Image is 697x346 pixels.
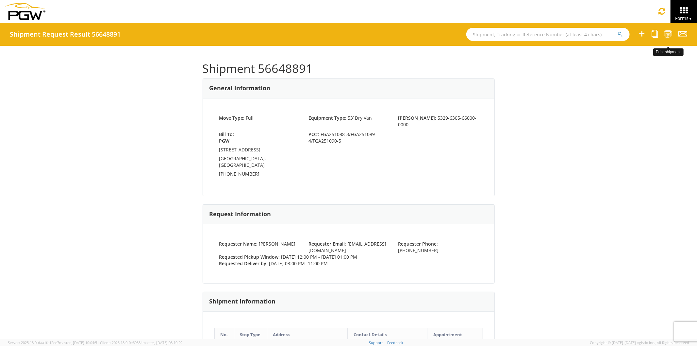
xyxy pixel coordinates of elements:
span: : 53’ Dry Van [308,115,372,121]
h4: Shipment Request Result 56648891 [10,31,121,38]
span: : [PHONE_NUMBER] [398,241,439,253]
a: Feedback [387,340,403,345]
span: : [DATE] 03:00 PM [219,260,328,267]
strong: Requester Phone [398,241,437,247]
strong: Requester Email [308,241,345,247]
span: Server: 2025.18.0-daa1fe12ee7 [8,340,99,345]
td: [GEOGRAPHIC_DATA], [GEOGRAPHIC_DATA] [219,155,299,171]
span: Forms [675,15,692,21]
h3: Request Information [209,211,271,217]
a: Support [369,340,383,345]
h1: Shipment 56648891 [203,62,495,75]
strong: Bill To: [219,131,234,137]
strong: Requester Name [219,241,257,247]
span: Client: 2025.18.0-0e69584 [100,340,182,345]
th: Contact Details [347,328,427,341]
span: : Full [219,115,254,121]
span: : [DATE] 12:00 PM - [DATE] 01:00 PM [219,254,357,260]
th: Appointment [427,328,483,341]
strong: Requested Pickup Window [219,254,279,260]
span: master, [DATE] 10:04:51 [59,340,99,345]
h3: Shipment Information [209,298,276,305]
span: ▼ [689,16,692,21]
span: : FGA251088-3/FGA251089-4/FGA251090-5 [304,131,393,144]
th: Address [267,328,347,341]
strong: PO# [308,131,318,137]
th: Stop Type [234,328,267,341]
div: Print shipment [653,48,684,56]
strong: Equipment Type [308,115,345,121]
h3: General Information [209,85,271,92]
img: pgw-form-logo-1aaa8060b1cc70fad034.png [5,3,45,20]
td: [PHONE_NUMBER] [219,171,299,180]
span: master, [DATE] 08:10:29 [142,340,182,345]
span: : [EMAIL_ADDRESS][DOMAIN_NAME] [308,241,386,253]
span: - 11:00 PM [305,260,328,267]
th: No. [214,328,234,341]
td: [STREET_ADDRESS] [219,147,299,155]
span: : 5329-6305-66000-0000 [398,115,476,128]
strong: [PERSON_NAME] [398,115,435,121]
span: : [PERSON_NAME] [219,241,296,247]
strong: Move Type [219,115,243,121]
input: Shipment, Tracking or Reference Number (at least 4 chars) [466,28,630,41]
span: Copyright © [DATE]-[DATE] Agistix Inc., All Rights Reserved [590,340,689,345]
strong: PGW [219,138,230,144]
strong: Requested Deliver by [219,260,267,267]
